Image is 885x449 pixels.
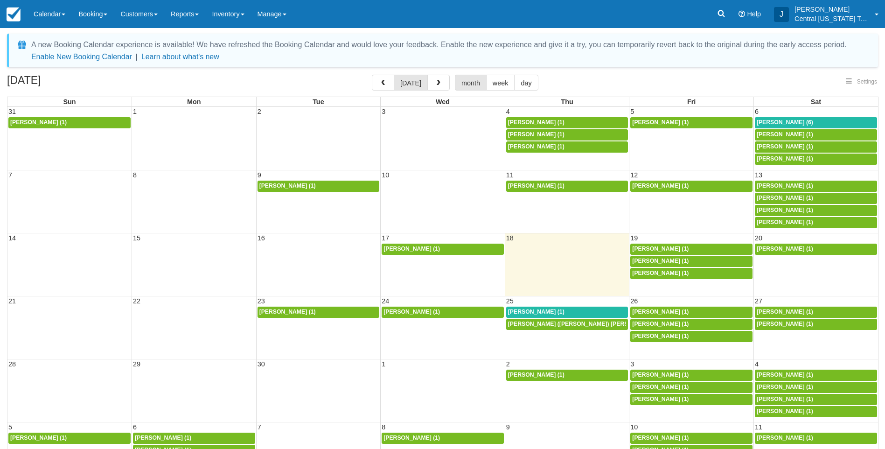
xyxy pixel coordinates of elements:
[506,370,628,381] a: [PERSON_NAME] (1)
[508,372,564,378] span: [PERSON_NAME] (1)
[754,423,763,431] span: 11
[31,52,132,62] button: Enable New Booking Calendar
[7,360,17,368] span: 28
[757,119,813,126] span: [PERSON_NAME] (6)
[505,108,511,115] span: 4
[757,435,813,441] span: [PERSON_NAME] (1)
[10,435,67,441] span: [PERSON_NAME] (1)
[755,244,877,255] a: [PERSON_NAME] (1)
[132,423,138,431] span: 6
[561,98,573,105] span: Thu
[508,309,564,315] span: [PERSON_NAME] (1)
[7,108,17,115] span: 31
[7,171,13,179] span: 7
[383,246,440,252] span: [PERSON_NAME] (1)
[135,435,191,441] span: [PERSON_NAME] (1)
[630,433,753,444] a: [PERSON_NAME] (1)
[757,219,813,225] span: [PERSON_NAME] (1)
[794,5,869,14] p: [PERSON_NAME]
[757,131,813,138] span: [PERSON_NAME] (1)
[757,396,813,402] span: [PERSON_NAME] (1)
[755,433,877,444] a: [PERSON_NAME] (1)
[757,408,813,414] span: [PERSON_NAME] (1)
[630,256,753,267] a: [PERSON_NAME] (1)
[506,181,628,192] a: [PERSON_NAME] (1)
[132,234,141,242] span: 15
[486,75,515,91] button: week
[632,246,689,252] span: [PERSON_NAME] (1)
[757,384,813,390] span: [PERSON_NAME] (1)
[257,297,266,305] span: 23
[381,297,390,305] span: 24
[381,360,386,368] span: 1
[132,297,141,305] span: 22
[132,360,141,368] span: 29
[757,246,813,252] span: [PERSON_NAME] (1)
[508,119,564,126] span: [PERSON_NAME] (1)
[629,297,639,305] span: 26
[383,309,440,315] span: [PERSON_NAME] (1)
[630,319,753,330] a: [PERSON_NAME] (1)
[132,171,138,179] span: 8
[754,297,763,305] span: 27
[632,119,689,126] span: [PERSON_NAME] (1)
[381,423,386,431] span: 8
[514,75,538,91] button: day
[508,321,667,327] span: [PERSON_NAME] ([PERSON_NAME]) [PERSON_NAME] (1)
[630,268,753,279] a: [PERSON_NAME] (1)
[757,309,813,315] span: [PERSON_NAME] (1)
[10,119,67,126] span: [PERSON_NAME] (1)
[505,171,515,179] span: 11
[383,435,440,441] span: [PERSON_NAME] (1)
[754,108,760,115] span: 6
[757,195,813,201] span: [PERSON_NAME] (1)
[7,234,17,242] span: 14
[8,433,131,444] a: [PERSON_NAME] (1)
[755,205,877,216] a: [PERSON_NAME] (1)
[436,98,450,105] span: Wed
[757,321,813,327] span: [PERSON_NAME] (1)
[632,435,689,441] span: [PERSON_NAME] (1)
[381,171,390,179] span: 10
[313,98,324,105] span: Tue
[133,433,255,444] a: [PERSON_NAME] (1)
[629,423,639,431] span: 10
[259,309,316,315] span: [PERSON_NAME] (1)
[7,75,125,92] h2: [DATE]
[630,382,753,393] a: [PERSON_NAME] (1)
[394,75,428,91] button: [DATE]
[632,384,689,390] span: [PERSON_NAME] (1)
[757,207,813,213] span: [PERSON_NAME] (1)
[506,141,628,153] a: [PERSON_NAME] (1)
[382,433,504,444] a: [PERSON_NAME] (1)
[632,309,689,315] span: [PERSON_NAME] (1)
[7,423,13,431] span: 5
[136,53,138,61] span: |
[382,244,504,255] a: [PERSON_NAME] (1)
[739,11,745,17] i: Help
[506,319,628,330] a: [PERSON_NAME] ([PERSON_NAME]) [PERSON_NAME] (1)
[630,117,753,128] a: [PERSON_NAME] (1)
[632,333,689,339] span: [PERSON_NAME] (1)
[505,360,511,368] span: 2
[687,98,696,105] span: Fri
[31,39,847,50] div: A new Booking Calendar experience is available! We have refreshed the Booking Calendar and would ...
[257,108,262,115] span: 2
[840,75,883,89] button: Settings
[629,234,639,242] span: 19
[257,423,262,431] span: 7
[629,171,639,179] span: 12
[747,10,761,18] span: Help
[630,181,753,192] a: [PERSON_NAME] (1)
[508,131,564,138] span: [PERSON_NAME] (1)
[455,75,487,91] button: month
[7,297,17,305] span: 21
[258,307,380,318] a: [PERSON_NAME] (1)
[632,182,689,189] span: [PERSON_NAME] (1)
[630,307,753,318] a: [PERSON_NAME] (1)
[632,396,689,402] span: [PERSON_NAME] (1)
[257,171,262,179] span: 9
[630,370,753,381] a: [PERSON_NAME] (1)
[632,321,689,327] span: [PERSON_NAME] (1)
[755,217,877,228] a: [PERSON_NAME] (1)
